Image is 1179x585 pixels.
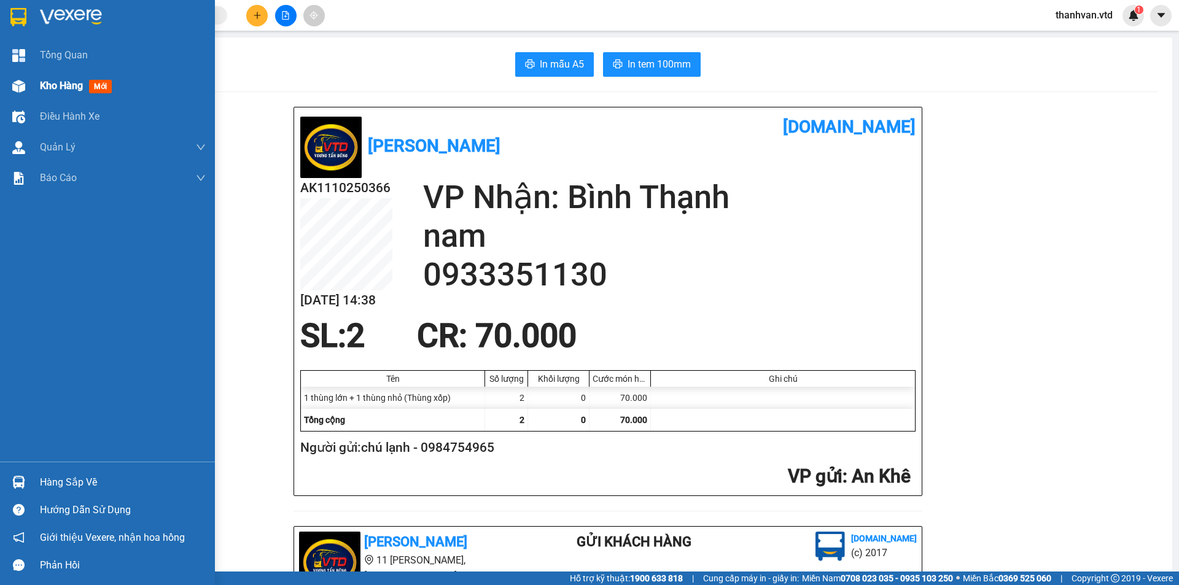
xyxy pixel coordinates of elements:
img: logo.jpg [815,532,845,561]
img: warehouse-icon [12,110,25,123]
span: 2 [519,415,524,425]
div: Tên hàng: 1 thùng lớn + 1 thùng nhỏ ( : 2 ) [10,87,216,117]
span: Tổng Quan [40,47,88,63]
img: warehouse-icon [12,141,25,154]
span: Điều hành xe [40,109,99,124]
span: environment [364,555,374,565]
span: Quản Lý [40,139,76,155]
div: Tên [304,374,481,384]
button: printerIn mẫu A5 [515,52,594,77]
strong: 0369 525 060 [998,573,1051,583]
div: 2 [485,387,528,409]
sup: 1 [1135,6,1143,14]
h2: nam [423,217,916,255]
span: printer [613,59,623,71]
div: 70.000 [589,387,651,409]
div: Ghi chú [654,374,912,384]
div: nam [117,25,216,40]
strong: 0708 023 035 - 0935 103 250 [841,573,953,583]
div: 1 thùng lớn + 1 thùng nhỏ (Thùng xốp) [301,387,485,409]
b: [DOMAIN_NAME] [783,117,916,137]
span: 2 [346,317,365,355]
span: Tổng cộng [304,415,345,425]
span: 1 [1137,6,1141,14]
span: Kho hàng [40,80,83,91]
span: CR : [9,66,28,79]
button: plus [246,5,268,26]
li: (c) 2017 [851,545,917,560]
img: solution-icon [12,172,25,185]
img: dashboard-icon [12,49,25,62]
span: down [196,142,206,152]
span: question-circle [13,504,25,516]
h2: [DATE] 14:38 [300,290,392,311]
button: file-add [275,5,297,26]
h2: VP Nhận: Bình Thạnh [423,178,916,217]
span: | [692,571,694,585]
div: 70.000 [9,64,111,79]
span: mới [89,80,112,93]
div: Hướng dẫn sử dụng [40,501,206,519]
strong: 1900 633 818 [630,573,683,583]
span: Hỗ trợ kỹ thuật: [570,571,683,585]
div: Bình Thạnh [117,10,216,25]
span: down [196,173,206,183]
b: [DOMAIN_NAME] [851,533,917,543]
span: Miền Bắc [963,571,1051,585]
span: thanhvan.vtd [1046,7,1123,23]
span: Cung cấp máy in - giấy in: [703,571,799,585]
div: An Khê [10,10,109,25]
div: 0 [528,387,589,409]
span: Giới thiệu Vexere, nhận hoa hồng [40,530,185,545]
button: printerIn tem 100mm [603,52,701,77]
span: 70.000 [620,415,647,425]
img: logo-vxr [10,8,26,26]
h2: AK1110250366 [300,178,392,198]
div: 0984754965 [10,40,109,57]
span: In mẫu A5 [540,56,584,72]
span: In tem 100mm [628,56,691,72]
b: Gửi khách hàng [577,534,691,549]
span: ⚪️ [956,576,960,581]
span: Báo cáo [40,170,77,185]
img: icon-new-feature [1128,10,1139,21]
b: [PERSON_NAME] [368,136,500,156]
span: message [13,559,25,571]
b: [PERSON_NAME] [364,534,467,549]
span: CR : 70.000 [417,317,577,355]
span: | [1060,571,1062,585]
h2: Người gửi: chú lạnh - 0984754965 [300,438,911,458]
button: caret-down [1150,5,1172,26]
div: Cước món hàng [593,374,647,384]
img: warehouse-icon [12,476,25,489]
span: aim [309,11,318,20]
div: Số lượng [488,374,524,384]
div: chú lạnh [10,25,109,40]
div: 0933351130 [117,40,216,57]
span: notification [13,532,25,543]
span: 0 [581,415,586,425]
img: warehouse-icon [12,80,25,93]
span: SL: [300,317,346,355]
span: Gửi: [10,12,29,25]
span: Miền Nam [802,571,953,585]
div: Phản hồi [40,556,206,575]
img: logo.jpg [300,117,362,178]
span: copyright [1111,574,1119,583]
span: Nhận: [117,12,147,25]
h2: 0933351130 [423,255,916,294]
span: plus [253,11,262,20]
span: file-add [281,11,290,20]
h2: : An Khê [300,464,911,489]
span: caret-down [1156,10,1167,21]
span: VP gửi [788,465,842,487]
div: Khối lượng [531,374,586,384]
button: aim [303,5,325,26]
div: Hàng sắp về [40,473,206,492]
span: printer [525,59,535,71]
